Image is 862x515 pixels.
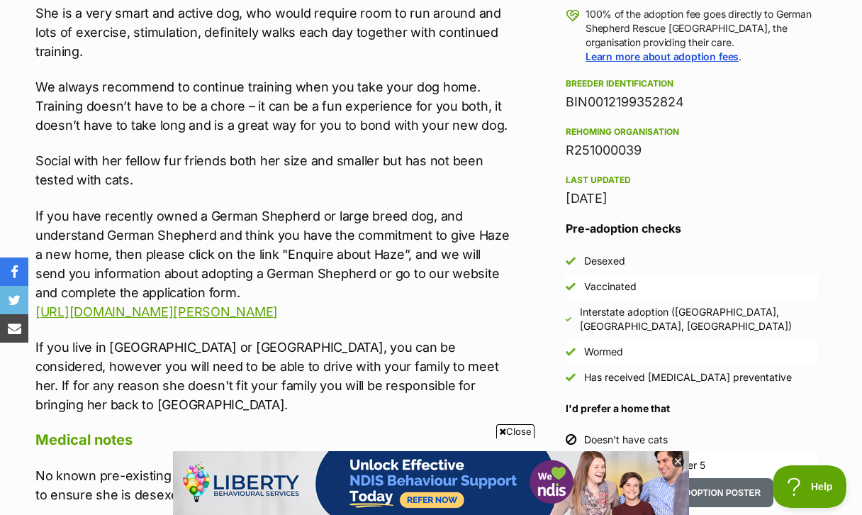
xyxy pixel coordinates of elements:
[35,338,513,414] p: If you live in [GEOGRAPHIC_DATA] or [GEOGRAPHIC_DATA], you can be considered, however you will ne...
[580,305,818,333] div: Interstate adoption ([GEOGRAPHIC_DATA], [GEOGRAPHIC_DATA], [GEOGRAPHIC_DATA])
[35,431,513,449] h4: Medical notes
[566,92,818,112] div: BIN0012199352824
[566,126,818,138] div: Rehoming organisation
[566,316,571,322] img: Yes
[566,140,818,160] div: R251000039
[584,279,637,294] div: Vaccinated
[584,433,668,447] div: Doesn't have cats
[566,402,818,416] h4: I'd prefer a home that
[586,7,818,64] p: 100% of the adoption fee goes directly to German Shepherd Rescue [GEOGRAPHIC_DATA], the organisat...
[566,189,818,209] div: [DATE]
[566,78,818,89] div: Breeder identification
[566,220,818,237] h3: Pre-adoption checks
[566,347,576,357] img: Yes
[584,254,625,268] div: Desexed
[586,50,739,62] a: Learn more about adoption fees
[35,4,513,61] p: She is a very smart and active dog, who would require room to run around and lots of exercise, st...
[35,206,513,321] p: If you have recently owned a German Shepherd or large breed dog, and understand German Shepherd a...
[584,345,623,359] div: Wormed
[566,256,576,266] img: Yes
[773,465,848,508] iframe: Help Scout Beacon - Open
[35,466,513,504] p: No known pre-existing conditions. Haze will come with a Desexing Agreement to ensure she is desex...
[566,372,576,382] img: Yes
[496,424,534,438] span: Close
[566,175,818,186] div: Last updated
[566,282,576,292] img: Yes
[35,77,513,135] p: We always recommend to continue training when you take your dog home. Training doesn’t have to be...
[584,370,792,384] div: Has received [MEDICAL_DATA] preventative
[35,151,513,189] p: Social with her fellow fur friends both her size and smaller but has not been tested with cats.
[35,304,278,319] a: [URL][DOMAIN_NAME][PERSON_NAME]
[610,478,773,507] button: Print an adoption poster
[173,444,689,508] iframe: Advertisement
